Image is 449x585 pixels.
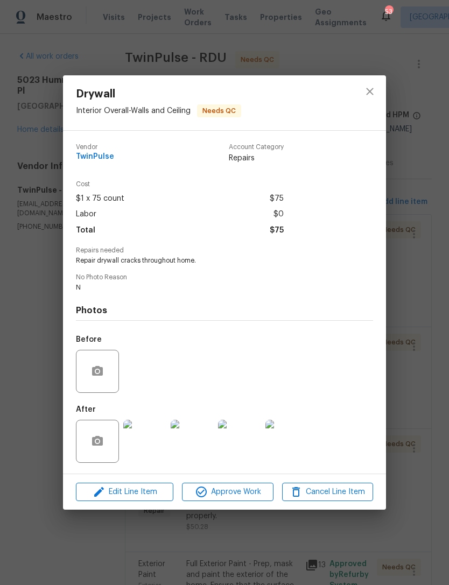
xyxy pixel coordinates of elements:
span: Approve Work [185,485,270,499]
span: Account Category [229,144,284,151]
button: Approve Work [182,483,273,502]
span: Repairs [229,153,284,164]
span: Edit Line Item [79,485,170,499]
span: $75 [270,223,284,238]
span: No Photo Reason [76,274,373,281]
div: 53 [385,6,392,17]
span: Needs QC [198,105,240,116]
span: $0 [273,207,284,222]
span: N [76,283,343,292]
button: Cancel Line Item [282,483,373,502]
span: Total [76,223,95,238]
span: TwinPulse [76,153,114,161]
span: Repair drywall cracks throughout home. [76,256,343,265]
h4: Photos [76,305,373,316]
span: Repairs needed [76,247,373,254]
span: Interior Overall - Walls and Ceiling [76,107,191,115]
span: Vendor [76,144,114,151]
span: $1 x 75 count [76,191,124,207]
span: Labor [76,207,96,222]
span: Drywall [76,88,241,100]
h5: Before [76,336,102,343]
span: Cost [76,181,284,188]
h5: After [76,406,96,413]
button: Edit Line Item [76,483,173,502]
span: Cancel Line Item [285,485,370,499]
button: close [357,79,383,104]
span: $75 [270,191,284,207]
